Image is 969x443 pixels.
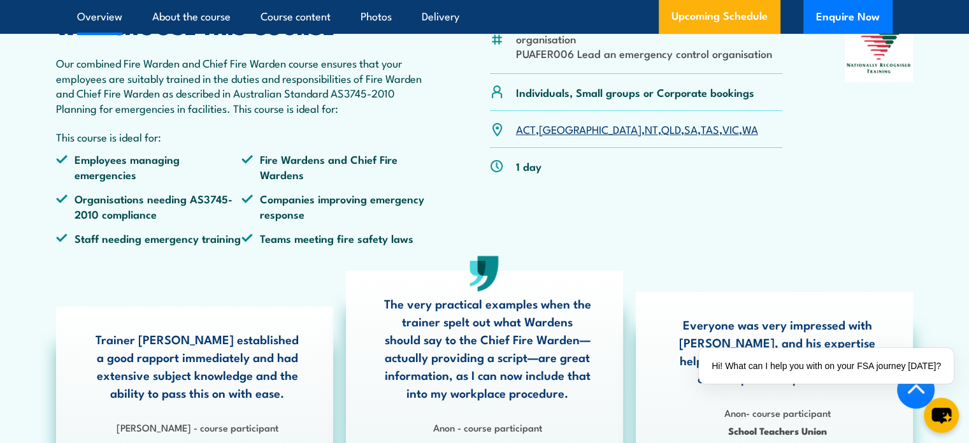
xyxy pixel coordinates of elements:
li: Fire Wardens and Chief Fire Wardens [241,152,427,182]
strong: Anon- course participant [724,405,831,419]
h2: WHY CHOOSE THIS COURSE [56,17,428,35]
strong: [PERSON_NAME] - course participant [117,420,278,434]
p: 1 day [516,159,542,173]
li: Staff needing emergency training [56,231,242,245]
a: NT [645,121,658,136]
p: Our combined Fire Warden and Chief Fire Warden course ensures that your employees are suitably tr... [56,55,428,115]
a: TAS [701,121,719,136]
strong: Anon - course participant [433,420,542,434]
p: Individuals, Small groups or Corporate bookings [516,85,754,99]
p: The very practical examples when the trainer spelt out what Wardens should say to the Chief Fire ... [384,294,591,402]
a: [GEOGRAPHIC_DATA] [539,121,642,136]
li: Employees managing emergencies [56,152,242,182]
p: , , , , , , , [516,122,758,136]
span: School Teachers Union [673,423,881,438]
a: QLD [661,121,681,136]
img: Nationally Recognised Training logo. [845,17,914,82]
a: SA [684,121,698,136]
a: WA [742,121,758,136]
button: chat-button [924,398,959,433]
p: Everyone was very impressed with [PERSON_NAME], and his expertise helped us identify many gaps in... [673,316,881,387]
a: VIC [722,121,739,136]
p: This course is ideal for: [56,129,428,144]
li: Companies improving emergency response [241,191,427,221]
p: Trainer [PERSON_NAME] established a good rapport immediately and had extensive subject knowledge ... [94,330,301,402]
div: Hi! What can I help you with on your FSA journey [DATE]? [699,348,954,384]
li: PUAFER006 Lead an emergency control organisation [516,46,783,61]
a: ACT [516,121,536,136]
li: Teams meeting fire safety laws [241,231,427,245]
li: Organisations needing AS3745-2010 compliance [56,191,242,221]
